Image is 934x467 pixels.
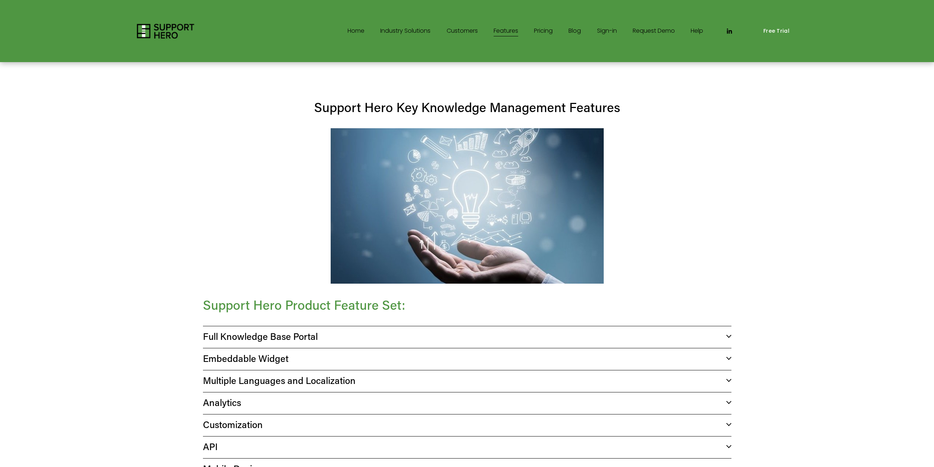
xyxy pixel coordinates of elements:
[203,370,731,392] button: Multiple Languages and Localization
[726,28,733,35] a: LinkedIn
[137,24,195,39] img: Support Hero
[203,396,726,409] span: Analytics
[203,414,731,436] button: Customization
[348,25,364,37] a: Home
[755,22,797,40] a: Free Trial
[568,25,581,37] a: Blog
[633,25,675,37] a: Request Demo
[203,348,731,370] button: Embeddable Widget
[203,330,726,342] span: Full Knowledge Base Portal
[203,437,731,458] button: API
[447,25,478,37] a: Customers
[203,296,405,313] span: Support Hero Product Feature Set:
[203,392,731,414] button: Analytics
[203,374,726,387] span: Multiple Languages and Localization
[203,418,726,431] span: Customization
[534,25,553,37] a: Pricing
[203,326,731,348] button: Full Knowledge Base Portal
[203,352,726,364] span: Embeddable Widget
[203,98,731,116] h3: Support Hero Key Knowledge Management Features
[380,25,430,37] a: folder dropdown
[494,25,518,37] a: Features
[380,26,430,36] span: Industry Solutions
[691,25,703,37] a: Help
[597,25,617,37] a: Sign-in
[203,440,726,453] span: API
